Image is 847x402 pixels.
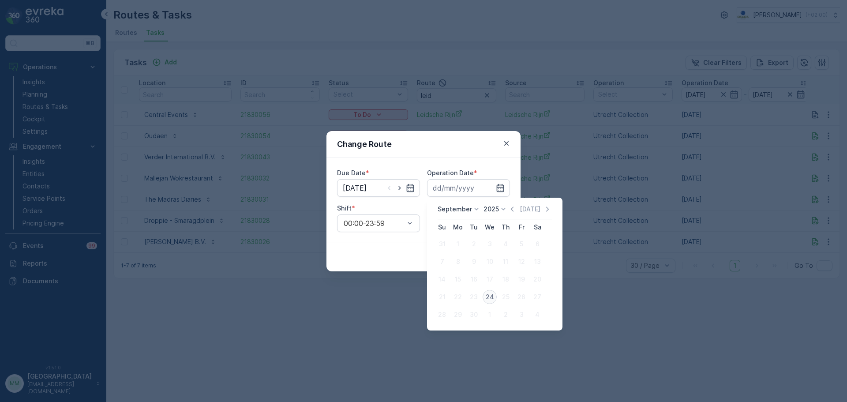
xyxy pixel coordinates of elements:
[467,272,481,286] div: 16
[483,290,497,304] div: 24
[435,290,449,304] div: 21
[483,205,499,214] p: 2025
[530,290,544,304] div: 27
[514,237,528,251] div: 5
[451,272,465,286] div: 15
[451,308,465,322] div: 29
[434,219,450,235] th: Sunday
[466,219,482,235] th: Tuesday
[337,138,392,150] p: Change Route
[435,255,449,269] div: 7
[514,290,528,304] div: 26
[337,179,420,197] input: dd/mm/yyyy
[467,237,481,251] div: 2
[337,204,352,212] label: Shift
[514,308,528,322] div: 3
[435,308,449,322] div: 28
[467,255,481,269] div: 9
[427,169,474,177] label: Operation Date
[513,219,529,235] th: Friday
[498,237,513,251] div: 4
[483,237,497,251] div: 3
[498,219,513,235] th: Thursday
[498,290,513,304] div: 25
[498,272,513,286] div: 18
[467,290,481,304] div: 23
[337,169,366,177] label: Due Date
[514,272,528,286] div: 19
[435,272,449,286] div: 14
[451,237,465,251] div: 1
[530,237,544,251] div: 6
[530,272,544,286] div: 20
[498,308,513,322] div: 2
[483,272,497,286] div: 17
[530,255,544,269] div: 13
[427,179,510,197] input: dd/mm/yyyy
[530,308,544,322] div: 4
[514,255,528,269] div: 12
[467,308,481,322] div: 30
[483,255,497,269] div: 10
[450,219,466,235] th: Monday
[451,255,465,269] div: 8
[438,205,472,214] p: September
[482,219,498,235] th: Wednesday
[529,219,545,235] th: Saturday
[498,255,513,269] div: 11
[435,237,449,251] div: 31
[451,290,465,304] div: 22
[520,205,540,214] p: [DATE]
[483,308,497,322] div: 1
